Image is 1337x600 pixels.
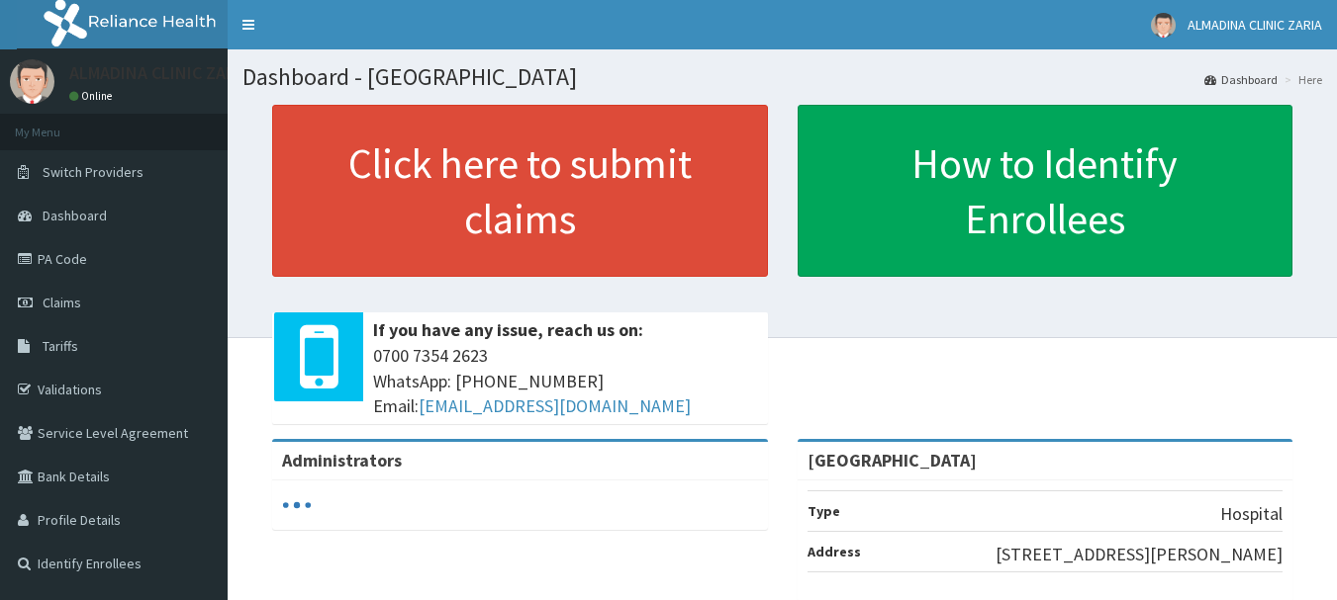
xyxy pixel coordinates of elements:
span: ALMADINA CLINIC ZARIA [1188,16,1322,34]
span: 0700 7354 2623 WhatsApp: [PHONE_NUMBER] Email: [373,343,758,419]
img: User Image [1151,13,1176,38]
span: Dashboard [43,207,107,224]
p: Hospital [1220,501,1283,527]
span: Tariffs [43,337,78,355]
img: User Image [10,59,54,104]
li: Here [1280,71,1322,88]
p: [STREET_ADDRESS][PERSON_NAME] [996,542,1283,567]
a: [EMAIL_ADDRESS][DOMAIN_NAME] [419,394,691,417]
a: Dashboard [1204,71,1278,88]
b: Administrators [282,449,402,471]
a: How to Identify Enrollees [798,105,1293,277]
h1: Dashboard - [GEOGRAPHIC_DATA] [242,64,1322,90]
b: If you have any issue, reach us on: [373,318,643,341]
a: Click here to submit claims [272,105,768,277]
b: Address [808,543,861,560]
b: Type [808,502,840,520]
a: Online [69,89,117,103]
span: Switch Providers [43,163,143,181]
span: Claims [43,294,81,311]
strong: [GEOGRAPHIC_DATA] [808,449,977,471]
p: ALMADINA CLINIC ZARIA [69,64,250,82]
svg: audio-loading [282,490,312,520]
